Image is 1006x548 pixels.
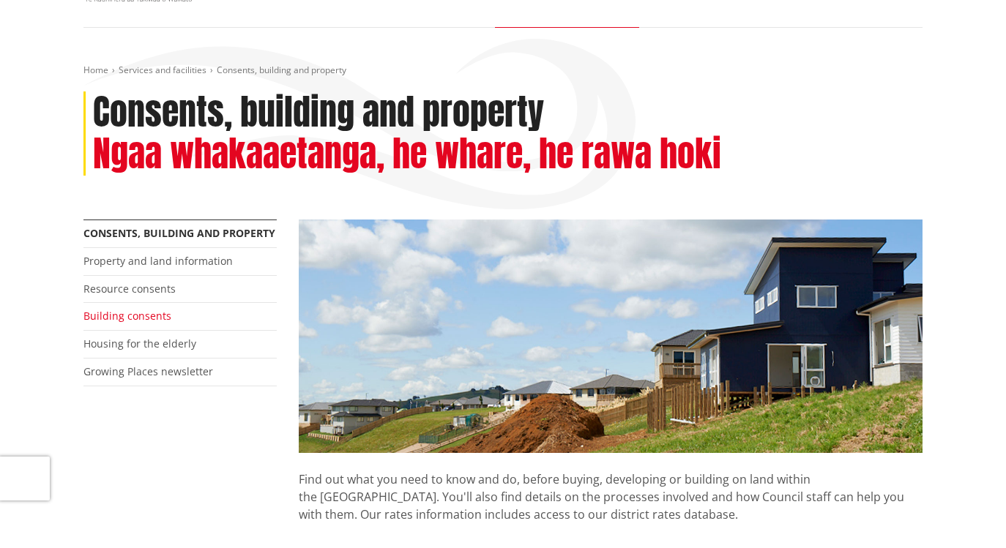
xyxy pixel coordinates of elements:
a: Resource consents [83,282,176,296]
a: Housing for the elderly [83,337,196,350]
a: Growing Places newsletter [83,364,213,378]
a: Home [83,64,108,76]
nav: breadcrumb [83,64,923,77]
span: Consents, building and property [217,64,346,76]
a: Consents, building and property [83,226,275,240]
a: Services and facilities [119,64,206,76]
a: Property and land information [83,254,233,268]
img: Land-and-property-landscape [299,219,923,454]
h2: Ngaa whakaaetanga, he whare, he rawa hoki [93,133,721,176]
a: Building consents [83,309,171,323]
h1: Consents, building and property [93,91,544,134]
p: Find out what you need to know and do, before buying, developing or building on land within the [... [299,453,923,541]
iframe: Messenger Launcher [939,487,991,539]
